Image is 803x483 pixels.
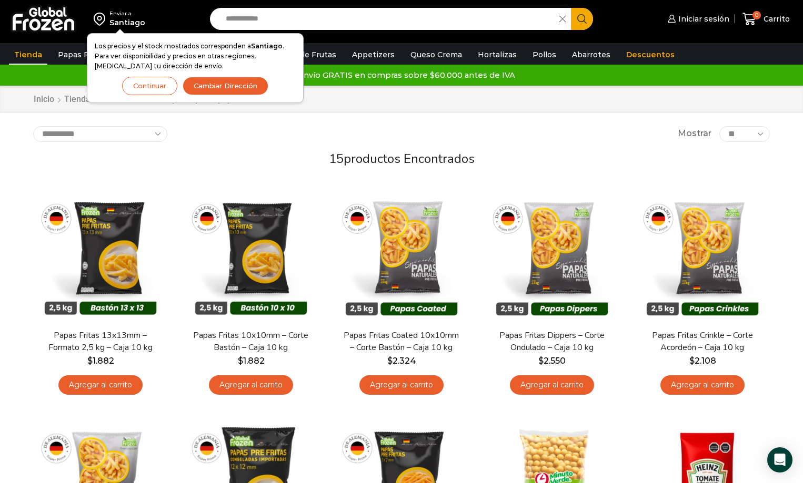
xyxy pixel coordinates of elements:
[194,295,307,314] span: Vista Rápida
[359,375,444,395] a: Agregar al carrito: “Papas Fritas Coated 10x10mm - Corte Bastón - Caja 10 kg”
[689,356,695,366] span: $
[40,330,161,354] a: Papas Fritas 13x13mm – Formato 2,5 kg – Caja 10 kg
[405,45,467,65] a: Queso Crema
[510,375,594,395] a: Agregar al carrito: “Papas Fritas Dippers - Corte Ondulado - Caja 10 kg”
[473,45,522,65] a: Hortalizas
[678,128,711,140] span: Mostrar
[676,14,729,24] span: Iniciar sesión
[238,356,243,366] span: $
[387,356,393,366] span: $
[345,295,458,314] span: Vista Rápida
[94,10,109,28] img: address-field-icon.svg
[689,356,716,366] bdi: 2.108
[270,45,342,65] a: Pulpa de Frutas
[527,45,561,65] a: Pollos
[33,94,55,106] a: Inicio
[53,45,111,65] a: Papas Fritas
[109,17,145,28] div: Santiago
[341,330,462,354] a: Papas Fritas Coated 10x10mm – Corte Bastón – Caja 10 kg
[87,356,93,366] span: $
[9,45,47,65] a: Tienda
[665,8,729,29] a: Iniciar sesión
[33,126,167,142] select: Pedido de la tienda
[64,94,91,106] a: Tienda
[567,45,616,65] a: Abarrotes
[44,295,157,314] span: Vista Rápida
[767,447,792,472] div: Open Intercom Messenger
[387,356,416,366] bdi: 2.324
[538,356,544,366] span: $
[538,356,566,366] bdi: 2.550
[761,14,790,24] span: Carrito
[109,10,145,17] div: Enviar a
[238,356,265,366] bdi: 1.882
[344,150,475,167] span: productos encontrados
[642,330,763,354] a: Papas Fritas Crinkle – Corte Acordeón – Caja 10 kg
[183,77,268,95] button: Cambiar Dirección
[95,41,296,71] p: Los precios y el stock mostrados corresponden a . Para ver disponibilidad y precios en otras regi...
[621,45,680,65] a: Descuentos
[660,375,745,395] a: Agregar al carrito: “Papas Fritas Crinkle - Corte Acordeón - Caja 10 kg”
[190,330,312,354] a: Papas Fritas 10x10mm – Corte Bastón – Caja 10 kg
[58,375,143,395] a: Agregar al carrito: “Papas Fritas 13x13mm - Formato 2,5 kg - Caja 10 kg”
[329,150,344,167] span: 15
[122,77,177,95] button: Continuar
[251,42,283,50] strong: Santiago
[87,356,114,366] bdi: 1.882
[571,8,593,30] button: Search button
[347,45,400,65] a: Appetizers
[646,295,759,314] span: Vista Rápida
[495,295,608,314] span: Vista Rápida
[33,94,266,106] nav: Breadcrumb
[209,375,293,395] a: Agregar al carrito: “Papas Fritas 10x10mm - Corte Bastón - Caja 10 kg”
[752,11,761,19] span: 0
[740,7,792,32] a: 0 Carrito
[491,330,613,354] a: Papas Fritas Dippers – Corte Ondulado – Caja 10 kg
